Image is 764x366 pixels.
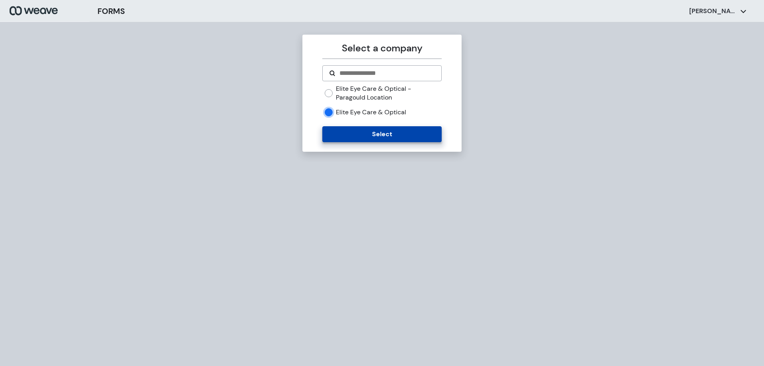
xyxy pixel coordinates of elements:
[97,5,125,17] h3: FORMS
[339,69,435,78] input: Search
[336,84,441,102] label: Elite Eye Care & Optical - Paragould Location
[689,7,737,16] p: [PERSON_NAME]
[322,126,441,142] button: Select
[336,108,406,117] label: Elite Eye Care & Optical
[322,41,441,55] p: Select a company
